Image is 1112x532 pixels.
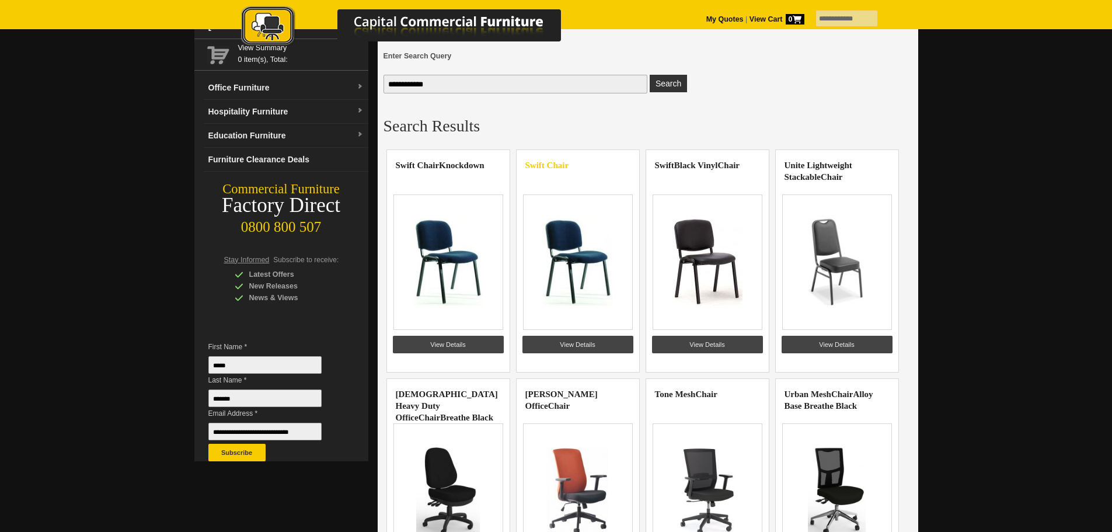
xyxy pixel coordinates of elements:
a: [DEMOGRAPHIC_DATA] Heavy Duty OfficeChairBreathe Black [396,390,498,422]
highlight: Chair [419,413,441,422]
a: SwiftBlack VinylChair [655,161,740,170]
span: Email Address * [208,408,339,419]
input: Last Name * [208,390,322,407]
img: dropdown [357,131,364,138]
a: Unite Lightweight StackableChair [785,161,852,182]
input: Enter Search Query [384,75,648,93]
div: Commercial Furniture [194,181,368,197]
a: Tone MeshChair [655,390,717,399]
button: Subscribe [208,444,266,461]
button: Enter Search Query [650,75,687,92]
input: Email Address * [208,423,322,440]
highlight: Chair [831,390,853,399]
h2: Search Results [384,117,912,135]
div: New Releases [235,280,346,292]
a: Education Furnituredropdown [204,124,368,148]
a: Furniture Clearance Deals [204,148,368,172]
a: View Details [393,336,504,353]
highlight: Chair [548,401,570,411]
a: Capital Commercial Furniture Logo [209,6,618,52]
span: 0 [786,14,804,25]
div: 0800 800 507 [194,213,368,235]
span: Enter Search Query [384,50,912,62]
span: First Name * [208,341,339,353]
a: Swift Chair [525,161,569,170]
strong: View Cart [750,15,804,23]
img: dropdown [357,107,364,114]
div: Factory Direct [194,197,368,214]
img: dropdown [357,84,364,91]
span: Last Name * [208,374,339,386]
span: Subscribe to receive: [273,256,339,264]
highlight: Swift Chair [396,161,440,170]
div: Latest Offers [235,269,346,280]
a: View Details [782,336,893,353]
highlight: Chair [821,172,843,182]
a: Office Furnituredropdown [204,76,368,100]
a: View Details [652,336,763,353]
a: My Quotes [706,15,744,23]
highlight: Swift [655,161,674,170]
a: [PERSON_NAME] OfficeChair [525,390,598,411]
a: Hospitality Furnituredropdown [204,100,368,124]
highlight: Chair [695,390,717,399]
span: Stay Informed [224,256,270,264]
input: First Name * [208,356,322,374]
a: Urban MeshChairAlloy Base Breathe Black [785,390,873,411]
a: View Details [522,336,633,353]
a: View Cart0 [747,15,804,23]
img: Capital Commercial Furniture Logo [209,6,618,48]
highlight: Chair [717,161,740,170]
a: Swift ChairKnockdown [396,161,484,170]
div: News & Views [235,292,346,304]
